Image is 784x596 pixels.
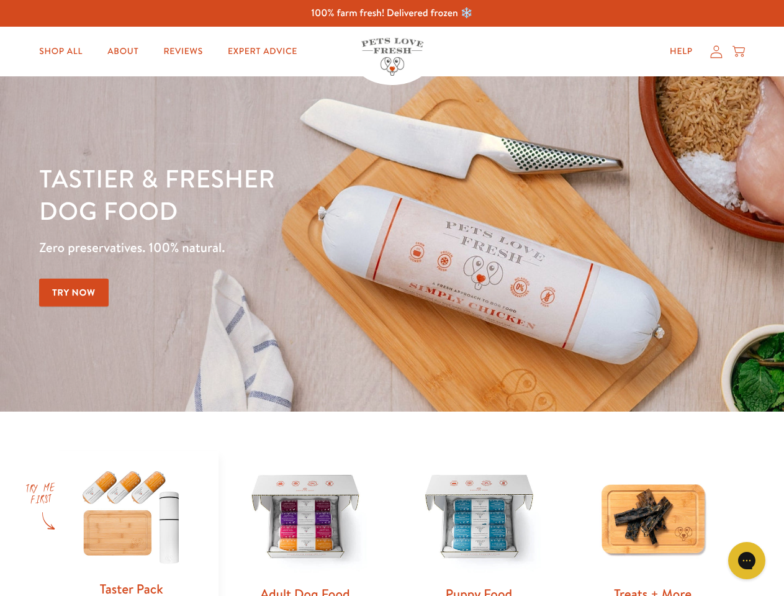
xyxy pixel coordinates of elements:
[153,39,212,64] a: Reviews
[722,538,772,584] iframe: Gorgias live chat messenger
[39,162,510,227] h1: Tastier & fresher dog food
[97,39,148,64] a: About
[39,279,109,307] a: Try Now
[29,39,92,64] a: Shop All
[39,237,510,259] p: Zero preservatives. 100% natural.
[361,38,423,76] img: Pets Love Fresh
[660,39,703,64] a: Help
[218,39,307,64] a: Expert Advice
